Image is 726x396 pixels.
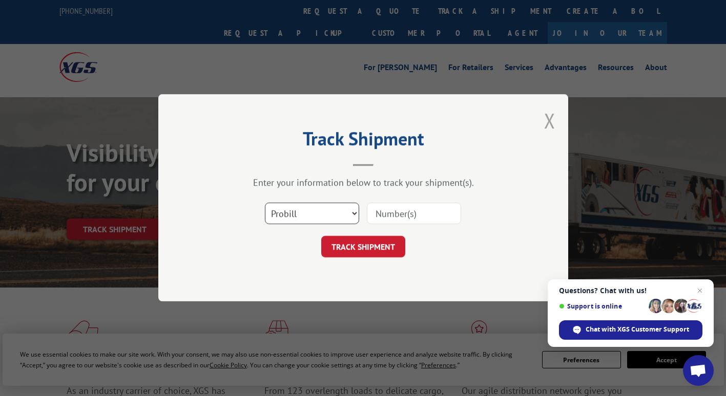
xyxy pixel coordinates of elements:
button: Close modal [544,107,555,134]
input: Number(s) [367,203,461,225]
button: TRACK SHIPMENT [321,236,405,258]
span: Support is online [559,302,645,310]
div: Chat with XGS Customer Support [559,320,702,340]
div: Enter your information below to track your shipment(s). [210,177,517,189]
span: Questions? Chat with us! [559,287,702,295]
span: Chat with XGS Customer Support [586,325,689,334]
h2: Track Shipment [210,131,517,151]
div: Open chat [683,355,714,386]
span: Close chat [694,284,706,297]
